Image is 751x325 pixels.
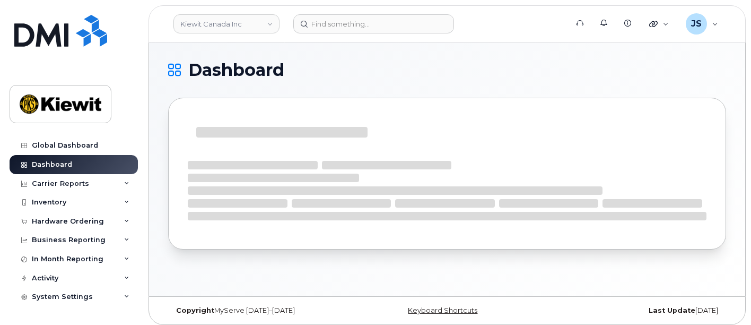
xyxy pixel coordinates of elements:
[408,306,477,314] a: Keyboard Shortcuts
[168,306,354,315] div: MyServe [DATE]–[DATE]
[188,62,284,78] span: Dashboard
[540,306,726,315] div: [DATE]
[176,306,214,314] strong: Copyright
[649,306,695,314] strong: Last Update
